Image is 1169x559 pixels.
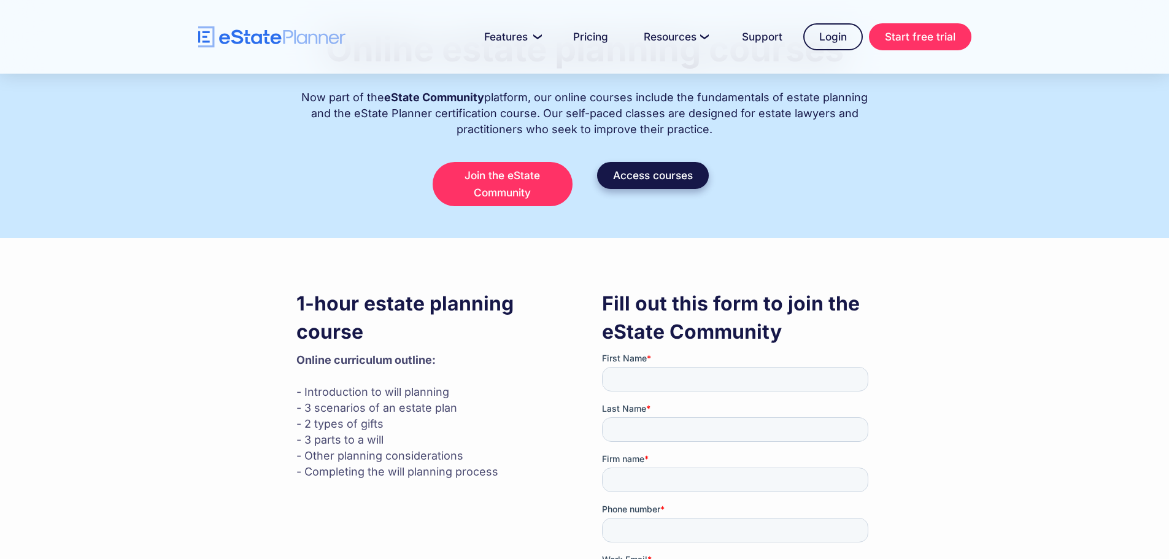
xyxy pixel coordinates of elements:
[602,290,873,346] h3: Fill out this form to join the eState Community
[597,162,709,189] a: Access courses
[869,23,971,50] a: Start free trial
[727,25,797,49] a: Support
[558,25,623,49] a: Pricing
[296,352,568,480] p: - Introduction to will planning - 3 scenarios of an estate plan - 2 types of gifts - 3 parts to a...
[803,23,863,50] a: Login
[384,91,484,104] strong: eState Community
[296,290,568,346] h3: 1-hour estate planning course
[296,77,873,137] div: Now part of the platform, our online courses include the fundamentals of estate planning and the ...
[469,25,552,49] a: Features
[629,25,721,49] a: Resources
[296,353,436,366] strong: Online curriculum outline: ‍
[198,26,345,48] a: home
[433,162,573,206] a: Join the eState Community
